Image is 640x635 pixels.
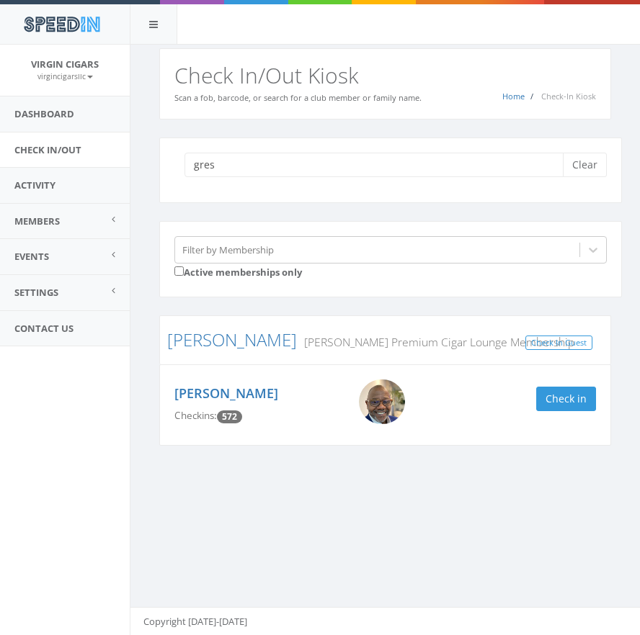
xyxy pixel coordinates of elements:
[525,335,592,351] a: Check In Guest
[14,322,74,335] span: Contact Us
[185,153,574,177] input: Search a name to check in
[31,58,99,71] span: Virgin Cigars
[174,409,217,422] span: Checkins:
[37,69,93,82] a: virgincigarsllc
[174,63,596,87] h2: Check In/Out Kiosk
[297,334,574,350] small: [PERSON_NAME] Premium Cigar Lounge Membership
[217,410,242,423] span: Checkin count
[167,328,297,351] a: [PERSON_NAME]
[541,91,596,102] span: Check-In Kiosk
[174,264,302,279] label: Active memberships only
[174,384,278,402] a: [PERSON_NAME]
[14,215,60,228] span: Members
[37,71,93,81] small: virgincigarsllc
[359,379,405,425] img: VP.jpg
[182,243,274,256] div: Filter by Membership
[536,387,596,411] button: Check in
[563,153,607,177] button: Clear
[14,286,58,299] span: Settings
[502,91,525,102] a: Home
[174,266,184,276] input: Active memberships only
[14,250,49,263] span: Events
[174,92,422,103] small: Scan a fob, barcode, or search for a club member or family name.
[17,11,107,37] img: speedin_logo.png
